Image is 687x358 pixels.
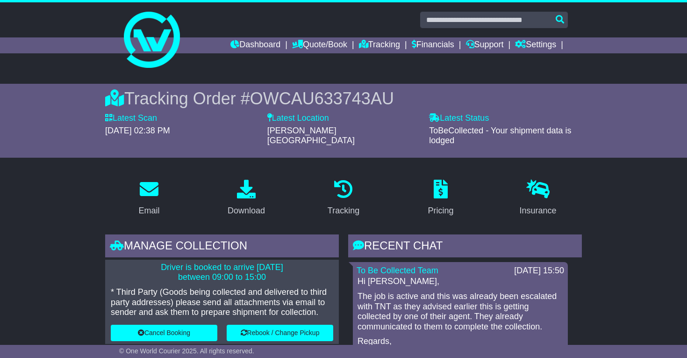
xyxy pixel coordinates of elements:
[513,176,562,220] a: Insurance
[429,126,571,146] span: ToBeCollected - Your shipment data is lodged
[515,37,556,53] a: Settings
[111,287,333,318] p: * Third Party (Goods being collected and delivered to third party addresses) please send all atta...
[105,234,339,260] div: Manage collection
[359,37,400,53] a: Tracking
[514,266,564,276] div: [DATE] 15:50
[358,277,563,287] p: Hi [PERSON_NAME],
[105,113,157,124] label: Latest Scan
[111,325,217,341] button: Cancel Booking
[228,205,265,217] div: Download
[422,176,459,220] a: Pricing
[119,347,254,355] span: © One World Courier 2025. All rights reserved.
[222,176,271,220] a: Download
[429,113,489,124] label: Latest Status
[357,266,438,275] a: To Be Collected Team
[227,325,333,341] button: Rebook / Change Pickup
[230,37,280,53] a: Dashboard
[328,205,359,217] div: Tracking
[519,205,556,217] div: Insurance
[267,113,329,124] label: Latest Location
[358,292,563,332] p: The job is active and this was already been escalated with TNT as they advised earlier this is ge...
[348,234,582,260] div: RECENT CHAT
[250,89,394,108] span: OWCAU633743AU
[111,263,333,283] p: Driver is booked to arrive [DATE] between 09:00 to 15:00
[322,176,365,220] a: Tracking
[428,205,453,217] div: Pricing
[412,37,454,53] a: Financials
[267,126,355,146] span: [PERSON_NAME][GEOGRAPHIC_DATA]
[466,37,504,53] a: Support
[105,126,170,135] span: [DATE] 02:38 PM
[292,37,347,53] a: Quote/Book
[132,176,165,220] a: Email
[105,88,582,109] div: Tracking Order #
[358,336,563,347] p: Regards,
[138,205,159,217] div: Email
